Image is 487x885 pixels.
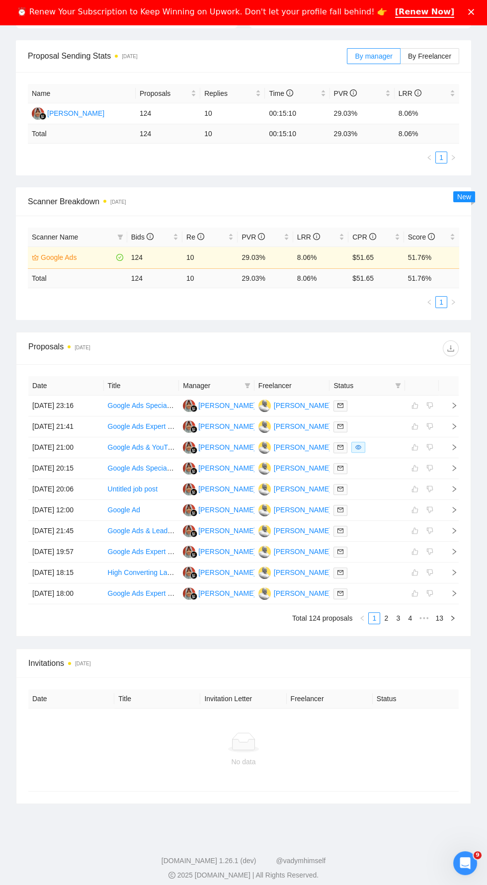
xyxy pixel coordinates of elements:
td: 29.03% [238,246,293,268]
th: Title [104,376,179,396]
span: eye [355,444,361,450]
span: Status [333,380,391,391]
td: 00:15:10 [265,103,329,124]
td: 8.06 % [293,268,348,288]
span: Proposal Sending Stats [28,50,347,62]
span: Re [186,233,204,241]
img: PS [258,587,271,600]
th: Manager [179,376,254,396]
span: New [457,193,471,201]
span: right [443,402,458,409]
img: PS [258,504,271,516]
img: SK [183,546,195,558]
div: [PERSON_NAME] [274,421,331,432]
td: High Converting Landing Page [104,563,179,583]
img: gigradar-bm.png [190,572,197,579]
span: LRR [399,89,421,97]
span: right [443,485,458,492]
li: Previous Page [423,296,435,308]
span: By manager [355,52,392,60]
div: 2025 [DOMAIN_NAME] | All Rights Reserved. [8,870,479,881]
td: [DATE] 18:00 [28,583,104,604]
span: Scanner Breakdown [28,195,459,208]
img: gigradar-bm.png [190,447,197,454]
div: [PERSON_NAME] [274,504,331,515]
button: download [443,340,459,356]
td: Google Ads Specialist for E-commerce Brand [104,396,179,416]
span: right [443,465,458,472]
img: SK [183,462,195,475]
span: right [443,506,458,513]
span: By Freelancer [408,52,451,60]
span: info-circle [414,89,421,96]
a: Google Ads Specialist for Charity Campaigns [108,464,246,472]
img: SK [183,566,195,579]
td: 29.03 % [238,268,293,288]
span: right [443,590,458,597]
a: Google Ads Specialist for E-commerce Brand [108,402,247,409]
div: [PERSON_NAME] [274,567,331,578]
span: PVR [242,233,265,241]
a: PS[PERSON_NAME] [258,443,331,451]
span: copyright [168,872,175,879]
span: download [443,344,458,352]
span: mail [337,590,343,596]
div: [PERSON_NAME] [47,108,104,119]
img: PS [258,483,271,495]
div: Proposals [28,340,243,356]
div: Закрыть [468,9,478,15]
th: Date [28,689,114,709]
li: Next Page [447,296,459,308]
span: Invitations [28,657,459,669]
a: 4 [405,613,415,624]
a: PS[PERSON_NAME] [258,484,331,492]
span: info-circle [369,233,376,240]
span: mail [337,549,343,555]
td: [DATE] 21:41 [28,416,104,437]
div: [PERSON_NAME] [274,483,331,494]
li: Previous Page [356,612,368,624]
td: 124 [127,246,182,268]
span: Time [269,89,293,97]
img: gigradar-bm.png [39,113,46,120]
th: Status [373,689,459,709]
a: SK[PERSON_NAME] [183,526,255,534]
a: Google Ads Expert Needed for Solar Permitting Lead Generation [108,548,308,556]
img: SK [183,483,195,495]
span: Scanner Name [32,233,78,241]
span: filter [243,378,252,393]
th: Date [28,376,104,396]
button: right [447,152,459,163]
td: [DATE] 19:57 [28,542,104,563]
span: filter [115,230,125,244]
span: mail [337,402,343,408]
span: mail [337,569,343,575]
img: PS [258,441,271,454]
div: [PERSON_NAME] [198,588,255,599]
td: Total [28,268,127,288]
td: 51.76 % [404,268,459,288]
li: 1 [435,296,447,308]
td: Google Ads Specialist for Charity Campaigns [104,458,179,479]
div: [PERSON_NAME] [198,463,255,474]
a: PS[PERSON_NAME] [258,422,331,430]
span: mail [337,486,343,492]
div: [PERSON_NAME] [274,442,331,453]
li: 4 [404,612,416,624]
img: gigradar-bm.png [190,593,197,600]
span: right [443,444,458,451]
div: [PERSON_NAME] [198,442,255,453]
span: info-circle [197,233,204,240]
img: SK [183,400,195,412]
td: 00:15:10 [265,124,329,144]
div: [PERSON_NAME] [198,567,255,578]
button: right [447,612,459,624]
img: SK [32,107,44,120]
a: Google Ads & Lead Generation Specialist – Luxury Travel Industry [108,527,312,535]
div: [PERSON_NAME] [198,421,255,432]
div: [PERSON_NAME] [198,400,255,411]
span: right [443,548,458,555]
span: info-circle [350,89,357,96]
img: PS [258,566,271,579]
a: SK[PERSON_NAME] [183,464,255,472]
